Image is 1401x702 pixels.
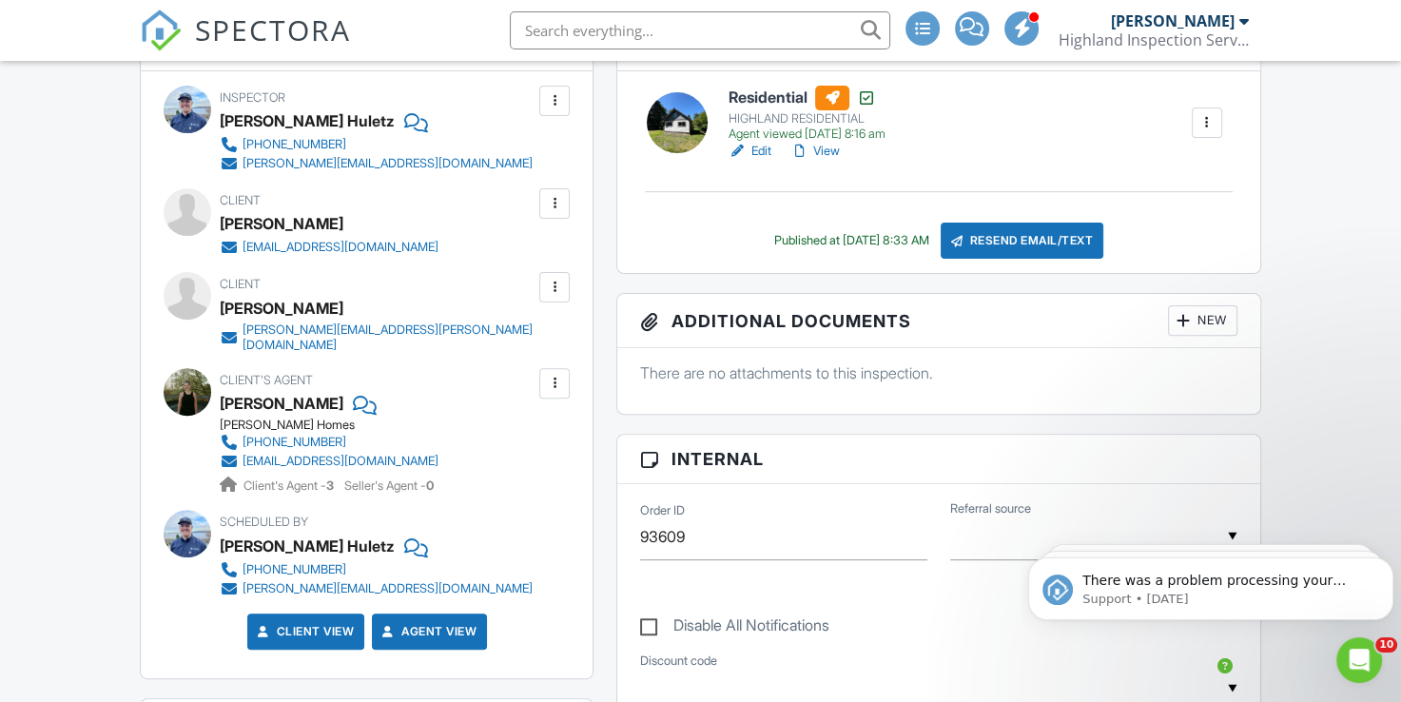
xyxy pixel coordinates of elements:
[220,452,438,471] a: [EMAIL_ADDRESS][DOMAIN_NAME]
[243,562,346,577] div: [PHONE_NUMBER]
[254,622,355,641] a: Client View
[220,209,343,238] div: [PERSON_NAME]
[220,238,438,257] a: [EMAIL_ADDRESS][DOMAIN_NAME]
[640,362,1236,383] p: There are no attachments to this inspection.
[729,86,885,110] h6: Residential
[640,616,829,640] label: Disable All Notifications
[729,86,885,143] a: Residential HIGHLAND RESIDENTIAL Agent viewed [DATE] 8:16 am
[220,579,533,598] a: [PERSON_NAME][EMAIL_ADDRESS][DOMAIN_NAME]
[220,135,533,154] a: [PHONE_NUMBER]
[640,501,685,518] label: Order ID
[617,294,1259,348] h3: Additional Documents
[1059,30,1249,49] div: Highland Inspection Services
[220,154,533,173] a: [PERSON_NAME][EMAIL_ADDRESS][DOMAIN_NAME]
[379,622,477,641] a: Agent View
[790,142,840,161] a: View
[220,433,438,452] a: [PHONE_NUMBER]
[729,142,771,161] a: Edit
[140,10,182,51] img: The Best Home Inspection Software - Spectora
[1375,637,1397,653] span: 10
[195,10,351,49] span: SPECTORA
[326,478,334,493] strong: 3
[243,478,337,493] span: Client's Agent -
[220,373,313,387] span: Client's Agent
[729,111,885,127] div: HIGHLAND RESIDENTIAL
[1336,637,1382,683] iframe: Intercom live chat
[617,435,1259,484] h3: Internal
[243,581,533,596] div: [PERSON_NAME][EMAIL_ADDRESS][DOMAIN_NAME]
[220,515,308,529] span: Scheduled By
[243,322,535,353] div: [PERSON_NAME][EMAIL_ADDRESS][PERSON_NAME][DOMAIN_NAME]
[220,90,285,105] span: Inspector
[220,193,261,207] span: Client
[220,389,343,418] a: [PERSON_NAME]
[220,560,533,579] a: [PHONE_NUMBER]
[220,322,535,353] a: [PERSON_NAME][EMAIL_ADDRESS][PERSON_NAME][DOMAIN_NAME]
[1111,11,1235,30] div: [PERSON_NAME]
[729,127,885,142] div: Agent viewed [DATE] 8:16 am
[220,277,261,291] span: Client
[243,435,346,450] div: [PHONE_NUMBER]
[220,418,454,433] div: [PERSON_NAME] Homes
[243,137,346,152] div: [PHONE_NUMBER]
[950,500,1031,517] label: Referral source
[1021,517,1401,651] iframe: Intercom notifications message
[941,223,1104,259] div: Resend Email/Text
[243,156,533,171] div: [PERSON_NAME][EMAIL_ADDRESS][DOMAIN_NAME]
[1168,305,1237,336] div: New
[243,240,438,255] div: [EMAIL_ADDRESS][DOMAIN_NAME]
[140,26,351,66] a: SPECTORA
[774,233,929,248] div: Published at [DATE] 8:33 AM
[220,532,395,560] div: [PERSON_NAME] Huletz
[220,107,395,135] div: [PERSON_NAME] Huletz
[344,478,434,493] span: Seller's Agent -
[220,294,343,322] div: [PERSON_NAME]
[243,454,438,469] div: [EMAIL_ADDRESS][DOMAIN_NAME]
[640,653,717,670] label: Discount code
[426,478,434,493] strong: 0
[510,11,890,49] input: Search everything...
